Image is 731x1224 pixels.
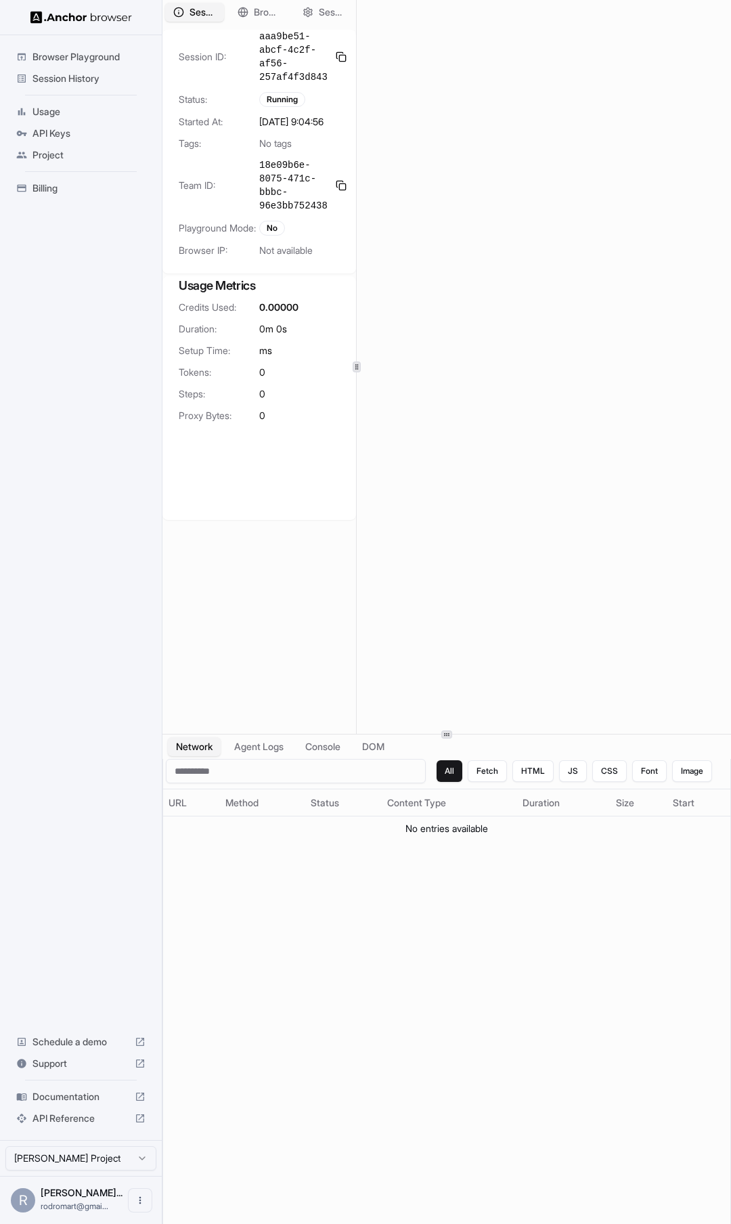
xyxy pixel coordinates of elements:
img: Anchor Logo [30,11,132,24]
div: API Keys [11,123,151,144]
div: Status [311,796,376,810]
span: Rodrigo MArtínez [41,1187,123,1198]
span: Session History [32,72,146,85]
div: Session History [11,68,151,89]
button: Open menu [128,1188,152,1212]
button: JS [559,760,587,782]
button: Font [632,760,667,782]
button: Console [297,737,349,756]
div: R [11,1188,35,1212]
button: Image [672,760,712,782]
div: Size [616,796,662,810]
div: Start [673,796,725,810]
span: Usage [32,105,146,118]
td: No entries available [163,816,730,842]
div: URL [169,796,215,810]
div: Method [225,796,300,810]
span: Billing [32,181,146,195]
span: Schedule a demo [32,1035,129,1049]
div: Documentation [11,1086,151,1108]
button: HTML [512,760,554,782]
span: API Reference [32,1112,129,1125]
div: Schedule a demo [11,1031,151,1053]
div: Project [11,144,151,166]
span: Documentation [32,1090,129,1103]
span: Project [32,148,146,162]
div: API Reference [11,1108,151,1129]
span: API Keys [32,127,146,140]
div: Content Type [387,796,512,810]
div: Usage [11,101,151,123]
div: Support [11,1053,151,1074]
div: Duration [523,796,605,810]
span: rodromart@gmail.com [41,1201,108,1211]
button: Agent Logs [226,737,292,756]
button: CSS [592,760,627,782]
div: Billing [11,177,151,199]
span: Support [32,1057,129,1070]
button: Network [168,737,221,756]
div: Browser Playground [11,46,151,68]
button: Fetch [468,760,507,782]
button: DOM [354,737,393,756]
span: Browser Playground [32,50,146,64]
button: All [437,760,462,782]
